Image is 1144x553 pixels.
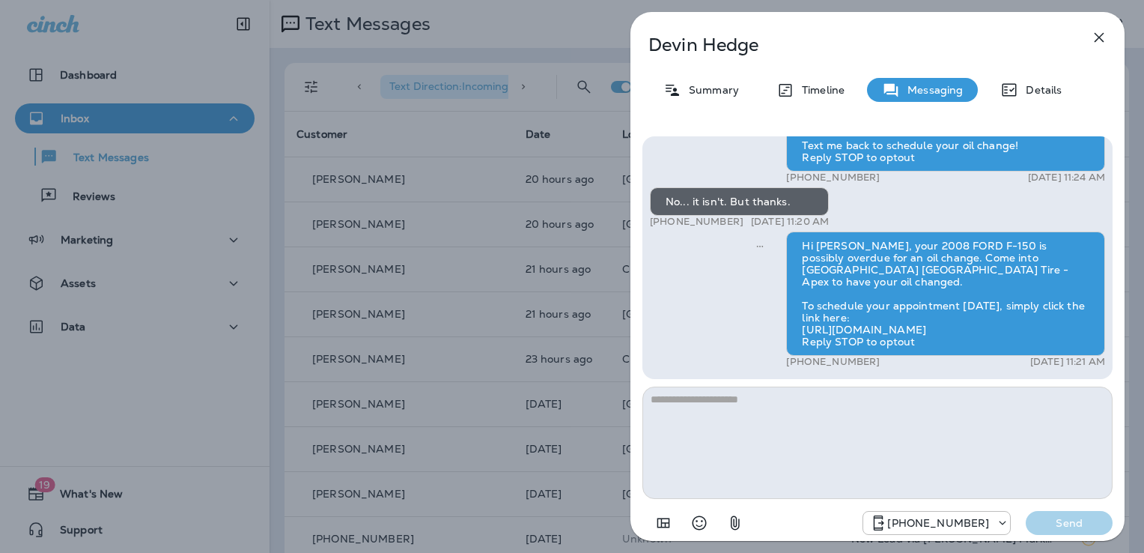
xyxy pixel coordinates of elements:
[684,508,714,538] button: Select an emoji
[786,232,1105,356] div: Hi [PERSON_NAME], your 2008 FORD F-150 is possibly overdue for an oil change. Come into [GEOGRAPH...
[794,84,845,96] p: Timeline
[1018,84,1062,96] p: Details
[1028,172,1105,184] p: [DATE] 11:24 AM
[900,84,963,96] p: Messaging
[648,508,678,538] button: Add in a premade template
[648,34,1057,55] p: Devin Hedge
[786,356,880,368] p: [PHONE_NUMBER]
[863,514,1010,532] div: +1 (984) 409-9300
[786,172,880,184] p: [PHONE_NUMBER]
[887,517,989,529] p: [PHONE_NUMBER]
[681,84,739,96] p: Summary
[650,216,743,228] p: [PHONE_NUMBER]
[650,187,829,216] div: No... it isn't. But thanks.
[751,216,829,228] p: [DATE] 11:20 AM
[1030,356,1105,368] p: [DATE] 11:21 AM
[756,238,764,252] span: Sent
